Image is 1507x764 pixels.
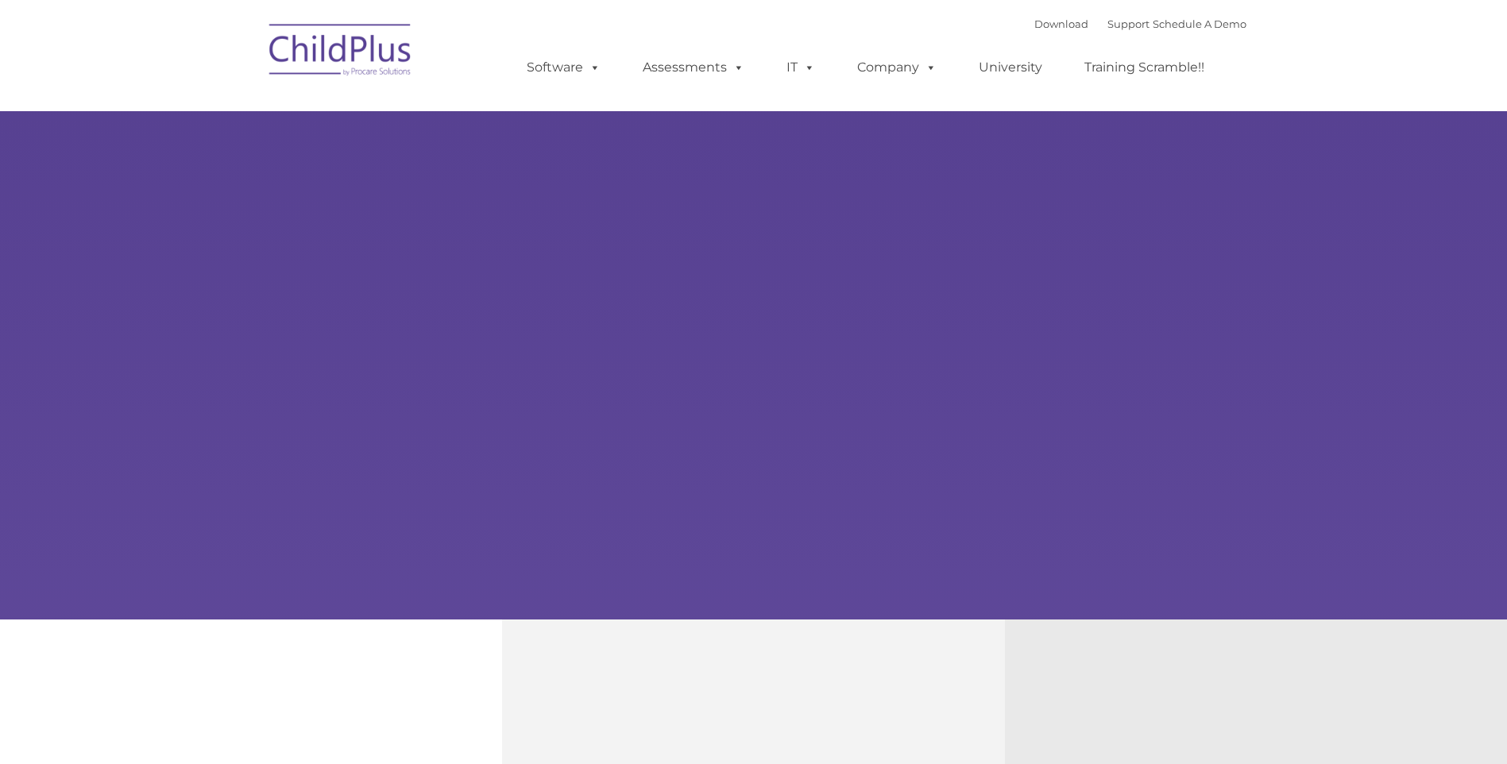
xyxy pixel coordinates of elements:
font: | [1034,17,1246,30]
a: IT [771,52,831,83]
a: Company [841,52,953,83]
a: Assessments [627,52,760,83]
a: University [963,52,1058,83]
a: Download [1034,17,1088,30]
a: Support [1107,17,1150,30]
a: Software [511,52,616,83]
a: Training Scramble!! [1068,52,1220,83]
a: Schedule A Demo [1153,17,1246,30]
img: ChildPlus by Procare Solutions [261,13,420,92]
